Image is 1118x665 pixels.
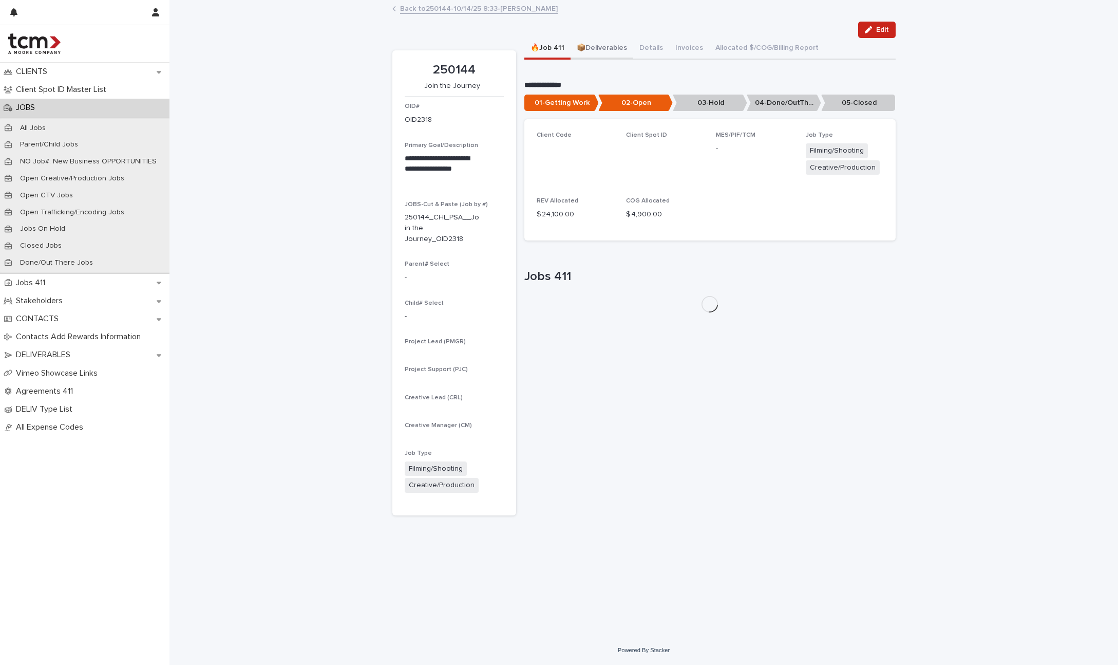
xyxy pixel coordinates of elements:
[571,38,633,60] button: 📦Deliverables
[858,22,896,38] button: Edit
[405,478,479,493] span: Creative/Production
[405,261,449,267] span: Parent# Select
[405,422,472,429] span: Creative Manager (CM)
[12,350,79,360] p: DELIVERABLES
[405,272,504,283] p: -
[405,142,478,149] span: Primary Goal/Description
[12,404,81,414] p: DELIV Type List
[12,67,55,77] p: CLIENTS
[598,95,673,112] p: 02-Open
[405,63,504,78] p: 250144
[709,38,825,60] button: Allocated $/COG/Billing Report
[12,124,54,133] p: All Jobs
[12,422,91,432] p: All Expense Codes
[716,132,755,138] span: MES/PIF/TCM
[405,300,444,306] span: Child# Select
[537,198,578,204] span: REV Allocated
[12,208,132,217] p: Open Trafficking/Encoding Jobs
[405,339,466,345] span: Project Lead (PMGR)
[626,209,704,220] p: $ 4,900.00
[12,278,53,288] p: Jobs 411
[12,85,115,95] p: Client Spot ID Master List
[806,132,833,138] span: Job Type
[524,38,571,60] button: 🔥Job 411
[618,647,670,653] a: Powered By Stacker
[8,33,61,54] img: 4hMmSqQkux38exxPVZHQ
[673,95,747,112] p: 03-Hold
[12,157,165,166] p: NO Job#: New Business OPPORTUNITIES
[12,386,81,396] p: Agreements 411
[405,461,467,476] span: Filming/Shooting
[12,368,106,378] p: Vimeo Showcase Links
[716,143,793,154] p: -
[12,225,73,233] p: Jobs On Hold
[806,160,880,175] span: Creative/Production
[405,212,479,244] p: 250144_CHI_PSA__Join the Journey_OID2318
[405,311,504,322] p: -
[821,95,896,112] p: 05-Closed
[405,103,420,109] span: OID#
[537,132,572,138] span: Client Code
[12,332,149,342] p: Contacts Add Rewards Information
[747,95,821,112] p: 04-Done/OutThere
[12,103,43,113] p: JOBS
[405,450,432,456] span: Job Type
[806,143,868,158] span: Filming/Shooting
[405,395,463,401] span: Creative Lead (CRL)
[405,82,500,90] p: Join the Journey
[524,269,896,284] h1: Jobs 411
[626,198,670,204] span: COG Allocated
[12,296,71,306] p: Stakeholders
[524,95,599,112] p: 01-Getting Work
[633,38,669,60] button: Details
[405,366,468,373] span: Project Support (PJC)
[626,132,667,138] span: Client Spot ID
[12,258,101,267] p: Done/Out There Jobs
[405,201,488,208] span: JOBS-Cut & Paste (Job by #)
[12,191,81,200] p: Open CTV Jobs
[12,174,132,183] p: Open Creative/Production Jobs
[12,314,67,324] p: CONTACTS
[400,2,558,14] a: Back to250144-10/14/25 8:33-[PERSON_NAME]
[405,115,432,125] p: OID2318
[669,38,709,60] button: Invoices
[12,140,86,149] p: Parent/Child Jobs
[12,242,70,250] p: Closed Jobs
[537,209,614,220] p: $ 24,100.00
[876,26,889,33] span: Edit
